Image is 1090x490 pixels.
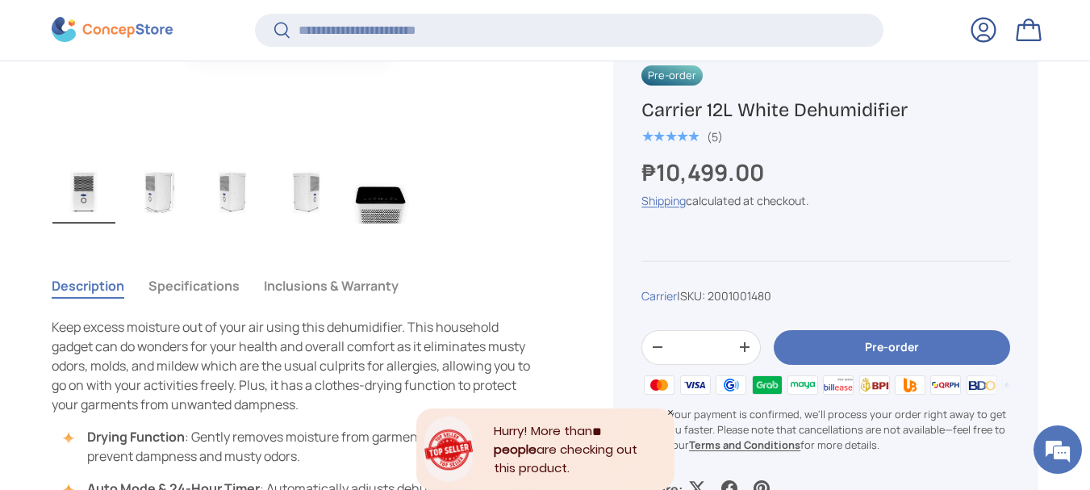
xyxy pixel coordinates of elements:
em: Submit [236,379,293,400]
img: gcash [713,373,749,397]
p: Keep excess moisture out of your air using this dehumidifier. This household gadget can do wonder... [52,317,536,414]
span: 2001001480 [708,288,771,304]
img: bdo [964,373,1000,397]
button: Pre-order [774,330,1010,365]
img: grabpay [749,373,784,397]
a: 5.0 out of 5.0 stars (5) [641,127,723,144]
strong: ₱10,499.00 [641,157,768,187]
span: | [677,288,771,304]
img: ConcepStore [52,18,173,43]
button: Description [52,267,124,304]
img: visa [678,373,713,397]
span: SKU: [680,288,705,304]
img: qrph [928,373,963,397]
img: master [641,373,677,397]
span: Pre-order [641,65,703,86]
h1: Carrier 12L White Dehumidifier [641,98,1010,123]
div: (5) [707,131,723,143]
div: calculated at checkout. [641,192,1010,209]
span: ★★★★★ [641,128,699,144]
textarea: Type your message and click 'Submit' [8,322,307,379]
img: maya [785,373,821,397]
img: carrier-dehumidifier-12-liter-left-side-with-dimensions-view-concepstore [127,159,190,224]
strong: Drying Function [87,428,185,446]
img: ubp [892,373,928,397]
span: We are offline. Please leave us a message. [34,144,282,307]
img: carrier-dehumidifier-12-liter-left-side-view-concepstore [201,159,264,224]
div: 5.0 out of 5.0 stars [641,129,699,144]
img: bpi [856,373,892,397]
a: Terms and Conditions [689,438,800,453]
button: Specifications [148,267,240,304]
div: Leave a message [84,90,271,111]
a: Shipping [641,193,686,208]
button: Inclusions & Warranty [264,267,399,304]
img: carrier-dehumidifier-12-liter-full-view-concepstore [52,159,115,224]
a: Carrier [641,288,677,304]
img: carrier-dehumidifier-12-liter-top-with-buttons-view-concepstore [349,159,412,224]
img: billease [821,373,856,397]
div: Minimize live chat window [265,8,303,47]
img: carrier-dehumidifier-12-liter-right-side-view-concepstore [275,159,338,224]
img: metrobank [1000,373,1035,397]
li: : Gently removes moisture from garments and linens to prevent dampness and musty odors. [68,427,536,466]
div: Close [666,408,674,417]
p: Once your payment is confirmed, we'll process your order right away to get it to you faster. Plea... [641,407,1010,454]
